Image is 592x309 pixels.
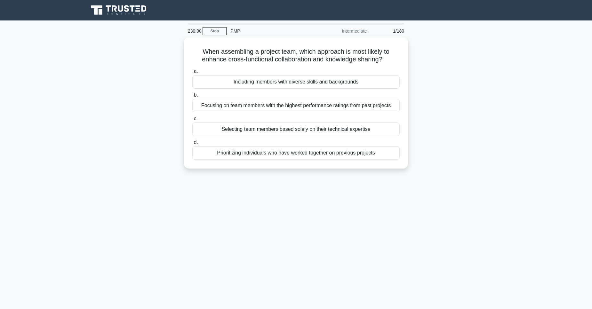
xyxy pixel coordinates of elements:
[227,25,315,37] div: PMP
[315,25,371,37] div: Intermediate
[192,48,400,64] h5: When assembling a project team, which approach is most likely to enhance cross-functional collabo...
[194,116,197,121] span: c.
[203,27,227,35] a: Stop
[371,25,408,37] div: 1/180
[192,123,400,136] div: Selecting team members based solely on their technical expertise
[184,25,203,37] div: 230:00
[192,146,400,160] div: Prioritizing individuals who have worked together on previous projects
[192,75,400,89] div: Including members with diverse skills and backgrounds
[194,68,198,74] span: a.
[194,92,198,98] span: b.
[192,99,400,112] div: Focusing on team members with the highest performance ratings from past projects
[194,139,198,145] span: d.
